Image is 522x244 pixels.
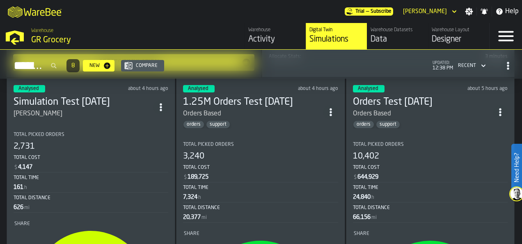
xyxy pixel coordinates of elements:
[184,231,337,237] div: Title
[14,132,64,138] span: Total Picked Orders
[14,132,168,213] div: stat-Total Picked Orders
[490,23,522,49] label: button-toggle-Menu
[14,221,167,227] div: Title
[183,165,338,170] div: Total Cost
[121,60,164,71] button: button-Compare
[371,9,391,14] span: Subscribe
[206,122,230,127] span: support
[433,65,453,71] span: 12:38 PM
[492,7,522,16] label: button-toggle-Help
[183,205,338,211] div: Total Distance
[201,215,207,221] span: mi
[353,85,385,92] div: status-3 2
[24,185,27,191] span: h
[366,9,369,14] span: —
[400,7,458,16] div: DropdownMenuValue-Jessica Derkacz
[184,231,199,237] span: Share
[183,85,215,92] div: status-3 2
[183,109,221,119] div: Orders Based
[63,59,83,72] div: ButtonLoadMore-Load More-Prev-First-Last
[353,96,493,109] h3: Orders Test [DATE]
[183,214,201,221] div: Stat Value
[188,174,208,180] div: Stat Value
[309,27,364,33] div: Digital Twin
[353,109,391,119] div: Orders Based
[512,145,521,191] label: Need Help?
[248,27,302,33] div: Warehouse
[355,9,364,14] span: Trial
[183,142,338,223] div: stat-Total Picked Orders
[447,86,508,92] div: Updated: 9/10/2025, 8:05:37 AM Created: 9/10/2025, 7:21:33 AM
[183,96,323,109] div: 1.25M Orders Test 2025-09-10
[14,109,62,119] div: [PERSON_NAME]
[458,63,476,69] div: DropdownMenuValue-4
[353,122,374,127] span: orders
[353,185,508,191] div: Total Time
[354,231,369,237] span: Share
[14,96,153,109] h3: Simulation Test [DATE]
[183,185,338,191] div: Total Time
[376,122,400,127] span: support
[14,85,45,92] div: status-3 2
[14,155,168,161] div: Total Cost
[354,231,507,237] div: Title
[86,63,103,69] div: New
[505,7,519,16] span: Help
[353,194,371,200] div: Stat Value
[277,86,338,92] div: Updated: 9/10/2025, 8:11:06 AM Created: 9/10/2025, 7:53:36 AM
[198,195,201,200] span: h
[371,215,377,221] span: mi
[133,63,161,69] div: Compare
[433,61,453,65] span: updated:
[183,142,338,147] div: Title
[245,23,306,49] a: link-to-/wh/i/e451d98b-95f6-4604-91ff-c80219f9c36d/feed/
[14,184,23,191] div: Stat Value
[24,205,30,211] span: mi
[428,23,489,49] a: link-to-/wh/i/e451d98b-95f6-4604-91ff-c80219f9c36d/designer
[432,34,486,45] div: Designer
[31,35,179,46] div: GR Grocery
[31,28,53,34] span: Warehouse
[183,194,197,200] div: Stat Value
[353,142,404,147] span: Total Picked Orders
[183,151,204,162] div: 3,240
[71,63,75,69] span: 8
[353,96,493,109] div: Orders Test 2025-09-10
[371,195,374,200] span: h
[371,27,425,33] div: Warehouse Datasets
[183,142,234,147] span: Total Picked Orders
[248,34,302,45] div: Activity
[183,109,323,119] div: Orders Based
[345,7,393,16] a: link-to-/wh/i/e451d98b-95f6-4604-91ff-c80219f9c36d/pricing/
[477,7,492,16] label: button-toggle-Notifications
[14,165,17,170] span: $
[354,175,357,180] span: $
[353,151,379,162] div: 10,402
[183,122,204,127] span: orders
[14,132,168,138] div: Title
[455,61,488,71] div: DropdownMenuValue-4
[14,109,153,119] div: Anatoly
[18,164,32,170] div: Stat Value
[309,34,364,45] div: Simulations
[14,221,30,227] span: Share
[353,142,508,147] div: Title
[14,175,168,181] div: Total Time
[353,109,493,119] div: Orders Based
[108,86,168,92] div: Updated: 9/10/2025, 8:12:06 AM Created: 9/9/2025, 2:45:08 PM
[14,204,23,211] div: Stat Value
[462,7,476,16] label: button-toggle-Settings
[353,142,508,223] div: stat-Total Picked Orders
[353,214,371,221] div: Stat Value
[14,96,153,109] div: Simulation Test 2025-09-09
[14,141,35,152] div: 2,731
[345,7,393,16] div: Menu Subscription
[367,23,428,49] a: link-to-/wh/i/e451d98b-95f6-4604-91ff-c80219f9c36d/data
[358,86,378,91] span: Analysed
[353,205,508,211] div: Total Distance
